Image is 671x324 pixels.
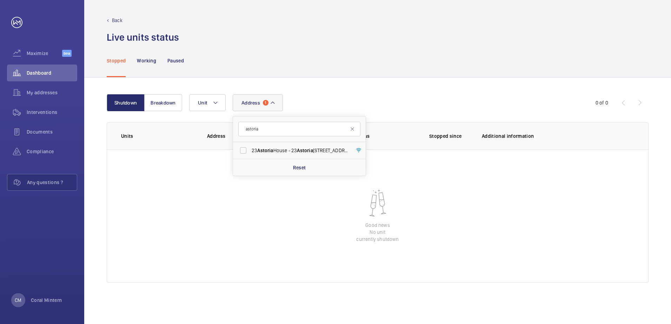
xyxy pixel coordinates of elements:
[252,147,348,154] span: 23 House - 23 [STREET_ADDRESS]
[107,94,145,111] button: Shutdown
[429,133,471,140] p: Stopped since
[189,94,226,111] button: Unit
[241,100,260,106] span: Address
[198,100,207,106] span: Unit
[233,94,283,111] button: Address1
[27,179,77,186] span: Any questions ?
[27,109,77,116] span: Interventions
[167,57,184,64] p: Paused
[297,148,313,153] span: Astoria
[27,148,77,155] span: Compliance
[207,133,307,140] p: Address
[144,94,182,111] button: Breakdown
[238,122,360,136] input: Search by address
[356,222,399,243] p: Good news No unit currently shutdown
[257,148,273,153] span: Astoria
[31,297,62,304] p: Coral Mintern
[15,297,21,304] p: CM
[27,128,77,135] span: Documents
[27,69,77,76] span: Dashboard
[107,57,126,64] p: Stopped
[596,99,608,106] div: 0 of 0
[62,50,72,57] span: Beta
[27,50,62,57] span: Maximize
[263,100,268,106] span: 1
[121,133,196,140] p: Units
[112,17,122,24] p: Back
[137,57,156,64] p: Working
[293,164,306,171] p: Reset
[27,89,77,96] span: My addresses
[107,31,179,44] h1: Live units status
[482,133,634,140] p: Additional information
